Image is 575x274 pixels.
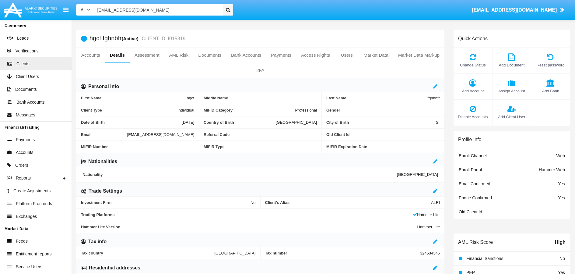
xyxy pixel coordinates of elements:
[295,108,317,112] span: Professional
[296,48,335,62] a: Access Rights
[534,88,567,94] span: Add Bank
[76,48,105,62] a: Accounts
[89,35,185,42] h5: hgcf fghnbfr
[326,132,440,137] span: Old Client Id
[81,96,187,100] span: First Name
[555,239,566,246] span: High
[393,48,444,62] a: Market Data Markup
[266,48,296,62] a: Payments
[326,120,436,125] span: City of Birth
[76,7,94,13] a: All
[457,88,489,94] span: Add Account
[417,225,440,229] span: Hammer Lite
[469,2,567,19] a: [EMAIL_ADDRESS][DOMAIN_NAME]
[326,144,440,149] span: MiFIR Expiration Date
[459,167,482,172] span: Enroll Portal
[127,132,194,137] span: [EMAIL_ADDRESS][DOMAIN_NAME]
[466,256,503,261] span: Financial Sanctions
[420,251,440,255] span: 324534346
[214,251,255,255] span: [GEOGRAPHIC_DATA]
[16,99,45,105] span: Bank Accounts
[459,209,482,214] span: Old Client Id
[458,239,493,245] h6: AML Risk Score
[76,63,444,78] a: 2FA
[204,108,295,112] span: MiFID Category
[81,251,214,255] span: Tax country
[16,213,37,220] span: Exchanges
[182,120,194,125] span: [DATE]
[81,200,251,205] span: Investment Firm
[3,1,58,19] img: Logo image
[436,120,440,125] span: Sf
[16,137,35,143] span: Payments
[16,238,28,244] span: Feeds
[226,48,266,62] a: Bank Accounts
[140,36,186,41] small: CLIENT ID: I015819
[81,225,417,229] span: Hammer Lite Version
[16,264,42,270] span: Service Users
[265,200,431,205] span: Client’s Alias
[459,181,490,186] span: Email Confirmed
[17,35,29,41] span: Leads
[13,188,51,194] span: Create Adjustments
[81,144,194,149] span: MiFIR Number
[251,200,256,205] span: No
[558,195,565,200] span: Yes
[89,265,140,271] h6: Residential addresses
[81,120,182,125] span: Date of Birth
[16,149,33,156] span: Accounts
[81,132,127,137] span: Email
[458,36,488,41] h6: Quick Actions
[539,167,565,172] span: Hammer Web
[16,73,39,80] span: Client Users
[88,83,119,90] h6: Personal info
[16,201,52,207] span: Platform Frontends
[130,48,164,62] a: Assessment
[459,153,487,158] span: Enroll Channel
[81,212,413,217] span: Trading Platforms
[122,35,140,42] div: (Active)
[496,62,528,68] span: Add Document
[193,48,226,62] a: Documents
[457,62,489,68] span: Change Status
[558,181,565,186] span: Yes
[326,108,440,112] span: Gender
[534,62,567,68] span: Reset password
[457,114,489,120] span: Disable Accounts
[472,7,557,12] span: [EMAIL_ADDRESS][DOMAIN_NAME]
[204,96,317,100] span: Middle Name
[204,132,317,137] span: Referral Code
[559,256,565,261] span: No
[88,158,117,165] h6: Nationalities
[16,61,30,67] span: Clients
[397,172,438,177] span: [GEOGRAPHIC_DATA]
[16,112,35,118] span: Messages
[89,188,122,194] h6: Trade Settings
[335,48,359,62] a: Users
[94,4,221,16] input: Search
[88,238,107,245] h6: Tax info
[81,7,86,12] span: All
[164,48,194,62] a: AML Risk
[187,96,194,100] span: hgcf
[204,144,317,149] span: MiFIR Type
[15,86,37,93] span: Documents
[15,162,28,169] span: Orders
[326,96,428,100] span: Last Name
[458,137,481,142] h6: Profile Info
[459,195,492,200] span: Phone Confirmed
[16,48,38,54] span: Verifications
[82,172,397,177] span: Nationality
[428,96,440,100] span: fghnbfr
[16,175,31,181] span: Reports
[105,48,130,62] a: Details
[431,200,440,205] span: ALRI
[359,48,393,62] a: Market Data
[177,108,194,112] span: Individual
[204,120,276,125] span: Country of Birth
[16,251,52,257] span: Entitlement reports
[81,108,177,112] span: Client Type
[276,120,317,125] span: [GEOGRAPHIC_DATA]
[496,88,528,94] span: Assign Account
[413,212,440,217] span: Hammer Lite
